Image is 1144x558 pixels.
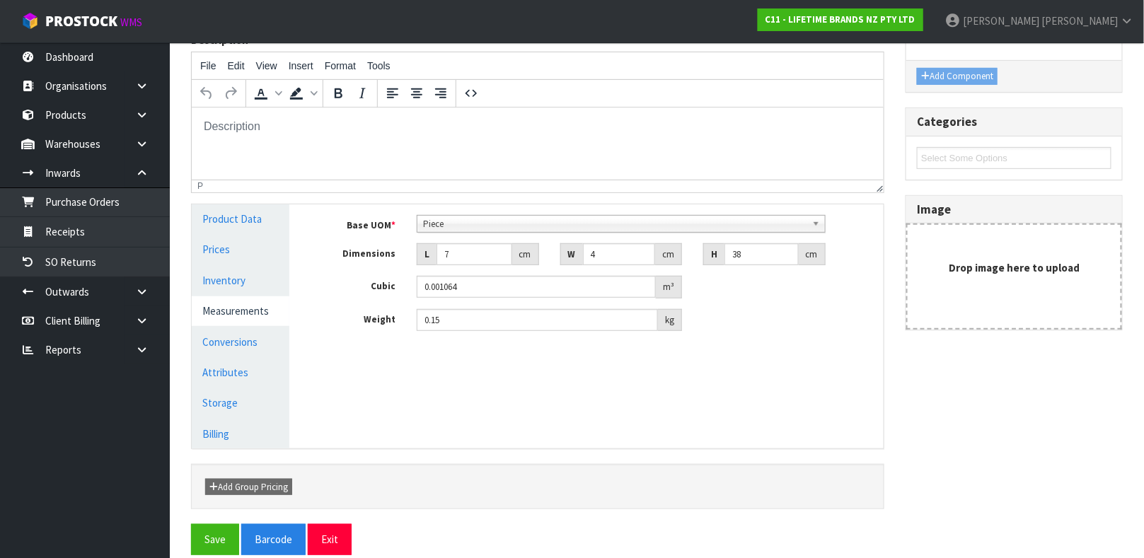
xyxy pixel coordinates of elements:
[21,12,39,30] img: cube-alt.png
[192,296,289,325] a: Measurements
[311,215,406,233] label: Base UOM
[192,388,289,417] a: Storage
[963,14,1039,28] span: [PERSON_NAME]
[192,204,289,233] a: Product Data
[658,309,682,332] div: kg
[308,524,352,554] button: Exit
[192,266,289,295] a: Inventory
[423,216,807,233] span: Piece
[289,60,313,71] span: Insert
[200,60,216,71] span: File
[459,81,483,105] button: Source code
[205,479,292,496] button: Add Group Pricing
[192,235,289,264] a: Prices
[192,107,884,180] iframe: Rich Text Area. Press ALT-0 for help.
[219,81,243,105] button: Redo
[367,60,391,71] span: Tools
[417,309,658,331] input: Weight
[45,12,117,30] span: ProStock
[711,248,717,260] strong: H
[758,8,923,31] a: C11 - LIFETIME BRANDS NZ PTY LTD
[311,309,406,327] label: Weight
[655,243,682,266] div: cm
[417,276,656,298] input: Cubic
[949,261,1080,274] strong: Drop image here to upload
[405,81,429,105] button: Align center
[424,248,429,260] strong: L
[197,181,203,191] div: p
[568,248,576,260] strong: W
[228,60,245,71] span: Edit
[872,180,884,192] div: Resize
[192,327,289,356] a: Conversions
[765,13,915,25] strong: C11 - LIFETIME BRANDS NZ PTY LTD
[256,60,277,71] span: View
[799,243,826,266] div: cm
[191,524,239,554] button: Save
[437,243,512,265] input: Length
[1041,14,1118,28] span: [PERSON_NAME]
[284,81,320,105] div: Background color
[917,68,998,85] button: Add Component
[917,203,1111,216] h3: Image
[724,243,799,265] input: Height
[381,81,405,105] button: Align left
[241,524,306,554] button: Barcode
[429,81,453,105] button: Align right
[326,81,350,105] button: Bold
[656,276,682,298] div: m³
[311,276,406,293] label: Cubic
[917,115,1111,129] h3: Categories
[249,81,284,105] div: Text color
[192,358,289,387] a: Attributes
[512,243,539,266] div: cm
[311,243,406,261] label: Dimensions
[325,60,356,71] span: Format
[350,81,374,105] button: Italic
[583,243,656,265] input: Width
[192,419,289,448] a: Billing
[120,16,142,29] small: WMS
[195,81,219,105] button: Undo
